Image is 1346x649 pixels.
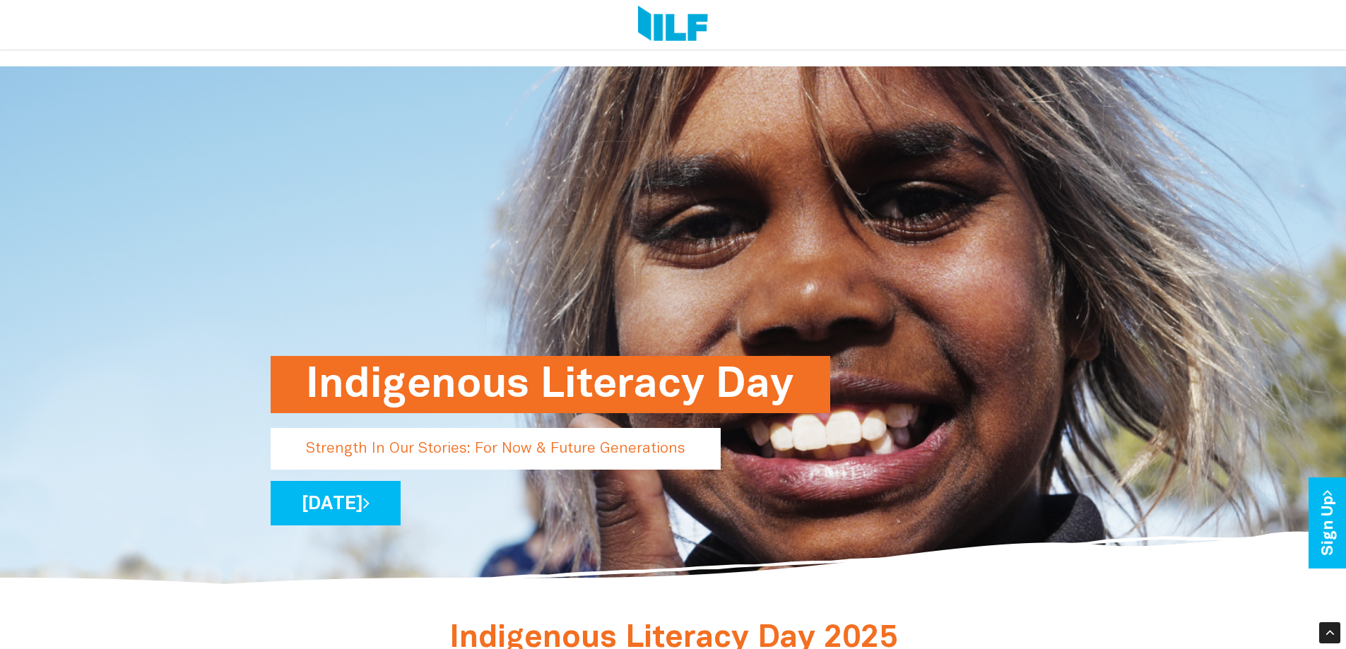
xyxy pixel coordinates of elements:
[271,481,401,525] a: [DATE]
[306,356,795,413] h1: Indigenous Literacy Day
[638,6,708,44] img: Logo
[1319,622,1340,643] div: Scroll Back to Top
[271,428,721,470] p: Strength In Our Stories: For Now & Future Generations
